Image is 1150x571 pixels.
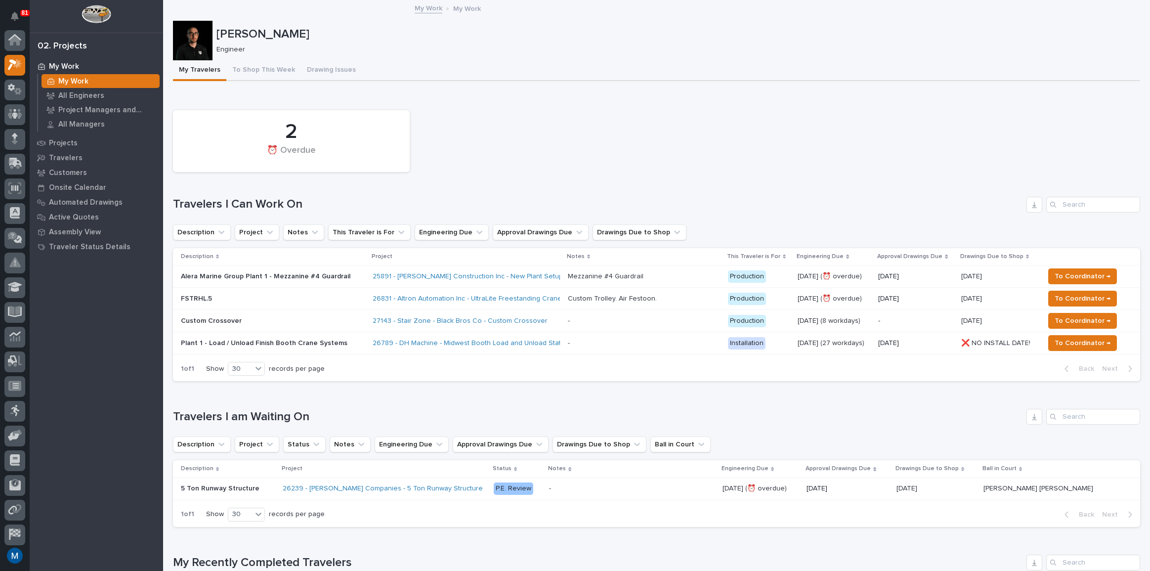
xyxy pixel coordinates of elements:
tr: Custom Crossover27143 - Stair Zone - Black Bros Co - Custom Crossover - Production[DATE] (8 workd... [173,310,1140,332]
p: Onsite Calendar [49,183,106,192]
button: Notes [330,437,371,452]
p: Show [206,510,224,519]
button: Back [1057,510,1098,519]
p: [DATE] (⏰ overdue) [723,483,789,493]
p: records per page [269,365,325,373]
button: Drawing Issues [301,60,362,81]
span: Next [1102,364,1124,373]
button: Notes [283,224,324,240]
input: Search [1046,555,1140,571]
button: Engineering Due [415,224,489,240]
p: [PERSON_NAME] [PERSON_NAME] [983,483,1095,493]
div: 30 [228,509,252,520]
span: Back [1073,510,1094,519]
a: My Work [30,59,163,74]
p: records per page [269,510,325,519]
img: Workspace Logo [82,5,111,23]
p: Project [282,463,302,474]
div: 30 [228,364,252,374]
div: Custom Trolley. Air Festoon. [568,295,657,303]
div: Mezzanine #4 Guardrail [568,272,643,281]
button: Approval Drawings Due [453,437,549,452]
div: Production [728,315,766,327]
button: To Coordinator → [1048,335,1117,351]
p: [DATE] [878,339,953,348]
p: [DATE] (⏰ overdue) [798,295,870,303]
button: To Coordinator → [1048,313,1117,329]
p: Engineer [216,45,1132,54]
a: Traveler Status Details [30,239,163,254]
p: Ball in Court [982,463,1017,474]
p: [DATE] [896,483,919,493]
p: [DATE] [807,484,888,493]
p: All Managers [58,120,105,129]
p: Approval Drawings Due [806,463,871,474]
p: All Engineers [58,91,104,100]
div: - [568,317,570,325]
p: Customers [49,169,87,177]
span: To Coordinator → [1055,315,1110,327]
p: FSTRHL.5 [181,295,354,303]
a: 26789 - DH Machine - Midwest Booth Load and Unload Station [373,339,571,348]
p: Notes [548,463,566,474]
p: - [878,317,953,325]
h1: Travelers I Can Work On [173,197,1022,212]
a: All Managers [38,117,163,131]
div: 2 [190,120,393,144]
p: 5 Ton Runway Structure [181,483,261,493]
a: Travelers [30,150,163,165]
span: To Coordinator → [1055,293,1110,305]
span: Next [1102,510,1124,519]
p: [DATE] (8 workdays) [798,317,870,325]
p: 81 [22,9,28,16]
p: ❌ NO INSTALL DATE! [961,337,1032,348]
button: Next [1098,510,1140,519]
button: To Coordinator → [1048,291,1117,307]
p: Active Quotes [49,213,99,222]
div: P.E. Review [494,483,533,495]
button: Next [1098,364,1140,373]
a: 26831 - Altron Automation Inc - UltraLite Freestanding Crane [373,295,562,303]
div: Notifications81 [12,12,25,28]
a: All Engineers [38,88,163,102]
p: Automated Drawings [49,198,123,207]
button: To Coordinator → [1048,268,1117,284]
h1: My Recently Completed Travelers [173,556,1022,570]
p: Custom Crossover [181,317,354,325]
a: My Work [415,2,442,13]
a: Automated Drawings [30,195,163,210]
p: Project [372,251,392,262]
a: 27143 - Stair Zone - Black Bros Co - Custom Crossover [373,317,548,325]
button: Notifications [4,6,25,27]
p: [DATE] (⏰ overdue) [798,272,870,281]
p: Drawings Due to Shop [895,463,959,474]
p: 1 of 1 [173,357,202,381]
input: Search [1046,197,1140,213]
a: My Work [38,74,163,88]
button: To Shop This Week [226,60,301,81]
div: Production [728,270,766,283]
tr: FSTRHL.526831 - Altron Automation Inc - UltraLite Freestanding Crane Custom Trolley. Air Festoon.... [173,288,1140,310]
a: Active Quotes [30,210,163,224]
p: Projects [49,139,78,148]
button: Drawings Due to Shop [553,437,646,452]
p: Alera Marine Group Plant 1 - Mezzanine #4 Guardrail [181,272,354,281]
tr: Alera Marine Group Plant 1 - Mezzanine #4 Guardrail25891 - [PERSON_NAME] Construction Inc - New P... [173,265,1140,288]
button: Status [283,437,326,452]
p: [DATE] [961,293,984,303]
button: Project [235,224,279,240]
p: This Traveler is For [727,251,780,262]
button: Description [173,437,231,452]
button: Back [1057,364,1098,373]
p: My Work [453,2,481,13]
p: Travelers [49,154,83,163]
div: Search [1046,409,1140,425]
p: Description [181,251,213,262]
a: Onsite Calendar [30,180,163,195]
a: Projects [30,135,163,150]
span: To Coordinator → [1055,337,1110,349]
button: Drawings Due to Shop [593,224,686,240]
p: Notes [567,251,585,262]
